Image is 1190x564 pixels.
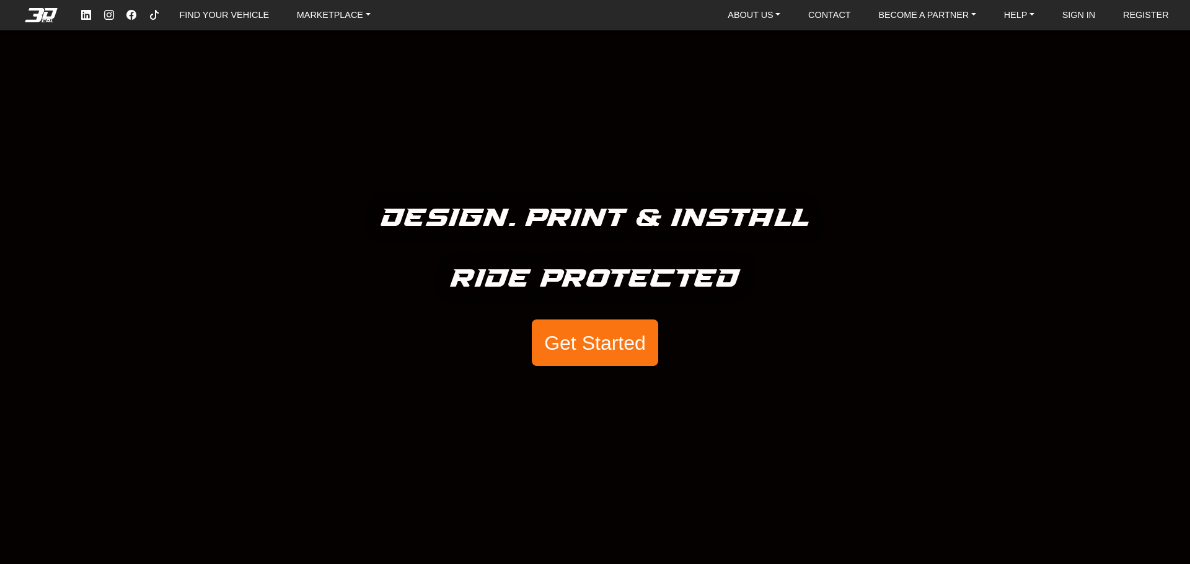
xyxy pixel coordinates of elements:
[381,198,809,239] h5: Design. Print & Install
[292,6,376,25] a: MARKETPLACE
[999,6,1039,25] a: HELP
[532,319,658,367] button: Get Started
[175,6,274,25] a: FIND YOUR VEHICLE
[803,6,855,25] a: CONTACT
[1057,6,1101,25] a: SIGN IN
[873,6,981,25] a: BECOME A PARTNER
[1118,6,1174,25] a: REGISTER
[723,6,785,25] a: ABOUT US
[451,259,740,300] h5: Ride Protected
